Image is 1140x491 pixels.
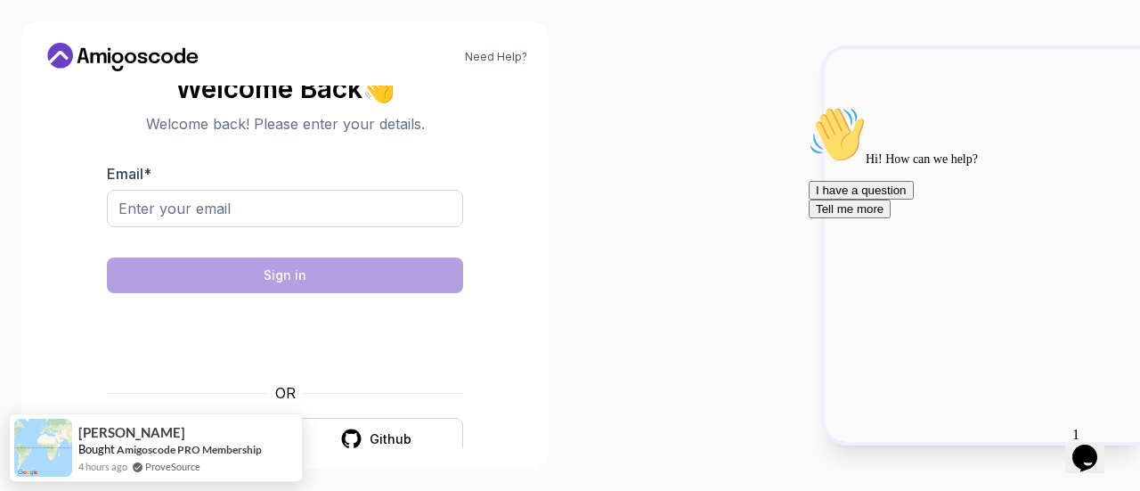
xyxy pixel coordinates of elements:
[362,74,395,102] span: 👋
[78,442,115,456] span: Bought
[7,82,112,101] button: I have a question
[145,461,200,472] a: ProveSource
[117,443,262,456] a: Amigoscode PRO Membership
[78,425,185,440] span: [PERSON_NAME]
[370,430,411,448] div: Github
[7,53,176,67] span: Hi! How can we help?
[43,43,203,71] a: Home link
[465,50,527,64] a: Need Help?
[151,304,419,372] iframe: Widget containing checkbox for hCaptcha security challenge
[14,419,72,477] img: provesource social proof notification image
[78,459,127,474] span: 4 hours ago
[264,266,306,284] div: Sign in
[275,382,296,404] p: OR
[289,418,463,460] button: Github
[107,190,463,227] input: Enter your email
[7,7,64,64] img: :wave:
[1065,420,1122,473] iframe: chat widget
[825,49,1140,442] img: Amigoscode Dashboard
[107,258,463,293] button: Sign in
[802,99,1122,411] iframe: chat widget
[107,113,463,135] p: Welcome back! Please enter your details.
[107,165,151,183] label: Email *
[107,74,463,102] h2: Welcome Back
[7,101,89,119] button: Tell me more
[7,7,328,119] div: 👋Hi! How can we help?I have a questionTell me more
